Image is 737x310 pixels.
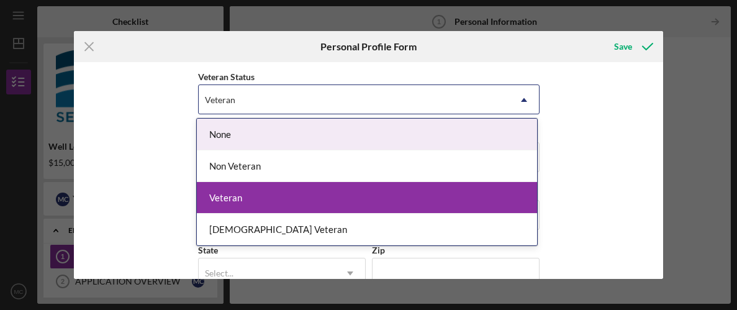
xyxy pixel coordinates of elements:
label: Zip [372,245,385,255]
div: Veteran [197,182,537,214]
div: [DEMOGRAPHIC_DATA] Veteran [197,214,537,245]
div: Non Veteran [197,150,537,182]
div: Save [614,34,632,59]
div: Veteran [205,95,235,105]
div: Select... [205,268,233,278]
button: Save [602,34,663,59]
h6: Personal Profile Form [320,41,417,52]
div: None [197,119,537,150]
